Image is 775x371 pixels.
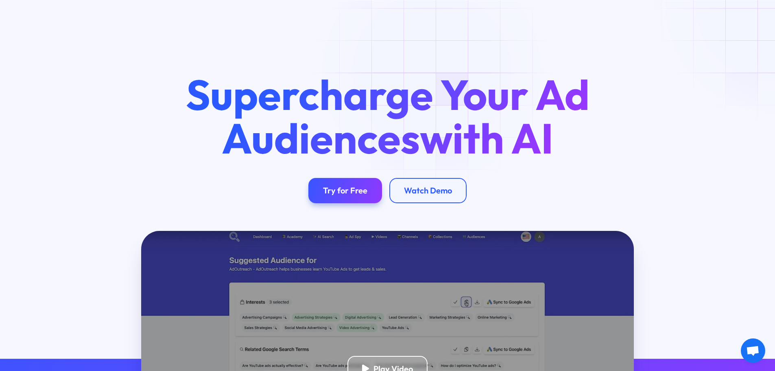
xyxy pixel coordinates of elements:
[404,185,452,195] div: Watch Demo
[741,338,765,363] div: Open chat
[420,112,553,165] span: with AI
[323,185,367,195] div: Try for Free
[308,178,382,204] a: Try for Free
[168,73,606,159] h1: Supercharge Your Ad Audiences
